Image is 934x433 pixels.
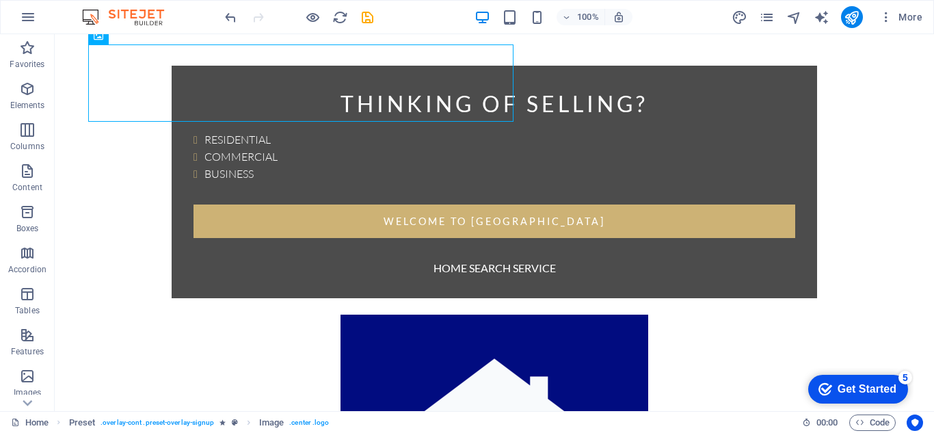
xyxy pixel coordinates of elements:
[10,141,44,152] p: Columns
[304,9,321,25] button: Click here to leave preview mode and continue editing
[826,417,828,428] span: :
[16,223,39,234] p: Boxes
[10,100,45,111] p: Elements
[816,415,838,431] span: 00 00
[98,3,111,16] div: 5
[332,9,348,25] button: reload
[232,419,238,426] i: This element is a customizable preset
[844,10,859,25] i: Publish
[786,9,803,25] button: navigator
[874,6,928,28] button: More
[8,7,107,36] div: Get Started 5 items remaining, 0% complete
[69,415,330,431] nav: breadcrumb
[79,9,181,25] img: Editor Logo
[219,419,226,426] i: Element contains an animation
[11,415,49,431] a: Click to cancel selection. Double-click to open Pages
[223,10,239,25] i: Undo: Change text (Ctrl+Z)
[855,415,890,431] span: Code
[907,415,923,431] button: Usercentrics
[11,346,44,357] p: Features
[15,305,40,316] p: Tables
[732,10,747,25] i: Design (Ctrl+Alt+Y)
[10,59,44,70] p: Favorites
[849,415,896,431] button: Code
[814,9,830,25] button: text_generator
[879,10,922,24] span: More
[69,415,96,431] span: Click to select. Double-click to edit
[12,182,42,193] p: Content
[613,11,625,23] i: On resize automatically adjust zoom level to fit chosen device.
[37,15,96,27] div: Get Started
[557,9,605,25] button: 100%
[814,10,829,25] i: AI Writer
[8,264,46,275] p: Accordion
[332,10,348,25] i: Reload page
[14,387,42,398] p: Images
[732,9,748,25] button: design
[359,9,375,25] button: save
[802,415,838,431] h6: Session time
[259,415,284,431] span: Click to select. Double-click to edit
[222,9,239,25] button: undo
[577,9,599,25] h6: 100%
[759,9,775,25] button: pages
[841,6,863,28] button: publish
[759,10,775,25] i: Pages (Ctrl+Alt+S)
[289,415,329,431] span: . center .logo
[360,10,375,25] i: Save (Ctrl+S)
[101,415,214,431] span: . overlay-cont .preset-overlay-signup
